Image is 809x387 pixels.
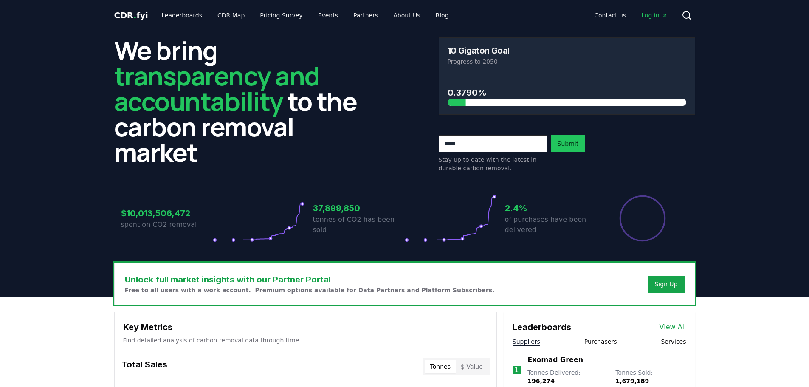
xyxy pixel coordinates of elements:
nav: Main [155,8,455,23]
a: CDR Map [211,8,251,23]
span: 196,274 [527,378,555,384]
p: Stay up to date with the latest in durable carbon removal. [439,155,547,172]
h3: 10 Gigaton Goal [448,46,510,55]
button: Suppliers [513,337,540,346]
span: CDR fyi [114,10,148,20]
p: spent on CO2 removal [121,220,213,230]
button: Tonnes [425,360,456,373]
a: About Us [386,8,427,23]
a: Exomad Green [527,355,583,365]
h3: 0.3790% [448,86,686,99]
p: Tonnes Delivered : [527,368,607,385]
span: transparency and accountability [114,58,319,119]
h3: Total Sales [121,358,167,375]
h3: Key Metrics [123,321,488,333]
p: 1 [514,365,519,375]
h3: 2.4% [505,202,597,215]
a: Blog [429,8,456,23]
div: Percentage of sales delivered [619,195,666,242]
p: Free to all users with a work account. Premium options available for Data Partners and Platform S... [125,286,495,294]
a: Events [311,8,345,23]
span: . [133,10,136,20]
a: Contact us [587,8,633,23]
a: View All [660,322,686,332]
span: Log in [641,11,668,20]
a: Pricing Survey [253,8,309,23]
button: Purchasers [584,337,617,346]
p: Find detailed analysis of carbon removal data through time. [123,336,488,345]
a: Sign Up [654,280,677,288]
a: CDR.fyi [114,9,148,21]
button: Sign Up [648,276,684,293]
a: Log in [634,8,674,23]
h2: We bring to the carbon removal market [114,37,371,165]
span: 1,679,189 [615,378,649,384]
h3: $10,013,506,472 [121,207,213,220]
p: of purchases have been delivered [505,215,597,235]
nav: Main [587,8,674,23]
h3: Leaderboards [513,321,571,333]
button: $ Value [456,360,488,373]
p: Tonnes Sold : [615,368,686,385]
p: Progress to 2050 [448,57,686,66]
button: Submit [551,135,586,152]
a: Partners [347,8,385,23]
p: tonnes of CO2 has been sold [313,215,405,235]
h3: Unlock full market insights with our Partner Portal [125,273,495,286]
button: Services [661,337,686,346]
h3: 37,899,850 [313,202,405,215]
a: Leaderboards [155,8,209,23]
